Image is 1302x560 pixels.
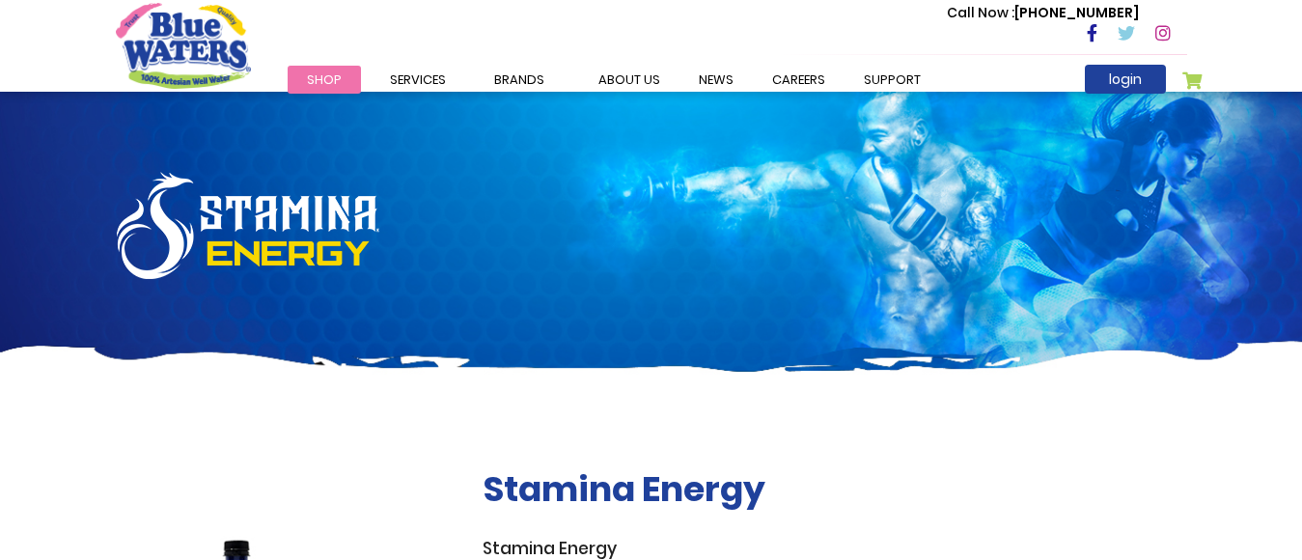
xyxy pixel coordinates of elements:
span: Shop [307,70,342,89]
a: careers [753,66,845,94]
h3: Stamina Energy [483,539,1187,559]
span: Call Now : [947,3,1014,22]
a: store logo [116,3,251,88]
a: about us [579,66,679,94]
a: login [1085,65,1166,94]
a: News [679,66,753,94]
p: [PHONE_NUMBER] [947,3,1139,23]
h2: Stamina Energy [483,468,1187,510]
span: Services [390,70,446,89]
a: support [845,66,940,94]
span: Brands [494,70,544,89]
